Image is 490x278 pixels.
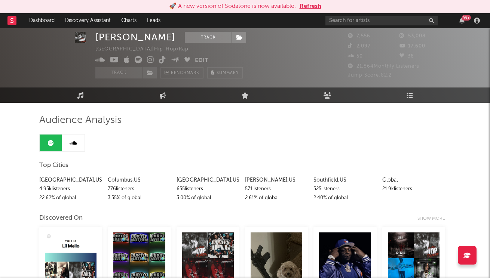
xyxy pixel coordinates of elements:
[39,116,122,125] span: Audience Analysis
[245,185,308,194] div: 571 listeners
[39,185,102,194] div: 4.95k listeners
[399,44,425,49] span: 17,600
[39,161,68,170] span: Top Cities
[108,194,171,203] div: 3.55 % of global
[348,54,363,59] span: 50
[459,18,465,24] button: 99+
[313,194,376,203] div: 2.40 % of global
[399,34,426,38] span: 53,008
[245,176,308,185] div: [PERSON_NAME] , US
[417,214,451,223] div: Show more
[348,64,419,69] span: 21,864 Monthly Listeners
[177,194,239,203] div: 3.00 % of global
[24,13,60,28] a: Dashboard
[348,34,370,38] span: 7,556
[217,71,239,75] span: Summary
[60,13,116,28] a: Discovery Assistant
[382,176,445,185] div: Global
[39,176,102,185] div: [GEOGRAPHIC_DATA] , US
[95,67,142,78] button: Track
[95,32,175,43] div: [PERSON_NAME]
[245,194,308,203] div: 2.61 % of global
[207,67,243,78] button: Summary
[160,67,203,78] a: Benchmark
[325,16,438,25] input: Search for artists
[169,2,296,11] div: 🚀 A new version of Sodatone is now available.
[108,176,171,185] div: Columbus , US
[116,13,142,28] a: Charts
[348,73,392,78] span: Jump Score: 82.2
[195,56,208,65] button: Edit
[177,176,239,185] div: [GEOGRAPHIC_DATA] , US
[300,2,321,11] button: Refresh
[39,214,83,223] div: Discovered On
[382,185,445,194] div: 21.9k listeners
[177,185,239,194] div: 655 listeners
[95,45,197,54] div: [GEOGRAPHIC_DATA] | Hip-Hop/Rap
[313,176,376,185] div: Southfield , US
[142,13,166,28] a: Leads
[108,185,171,194] div: 776 listeners
[313,185,376,194] div: 525 listeners
[39,194,102,203] div: 22.62 % of global
[462,15,471,21] div: 99 +
[348,44,371,49] span: 2,097
[399,54,414,59] span: 38
[171,69,199,78] span: Benchmark
[185,32,232,43] button: Track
